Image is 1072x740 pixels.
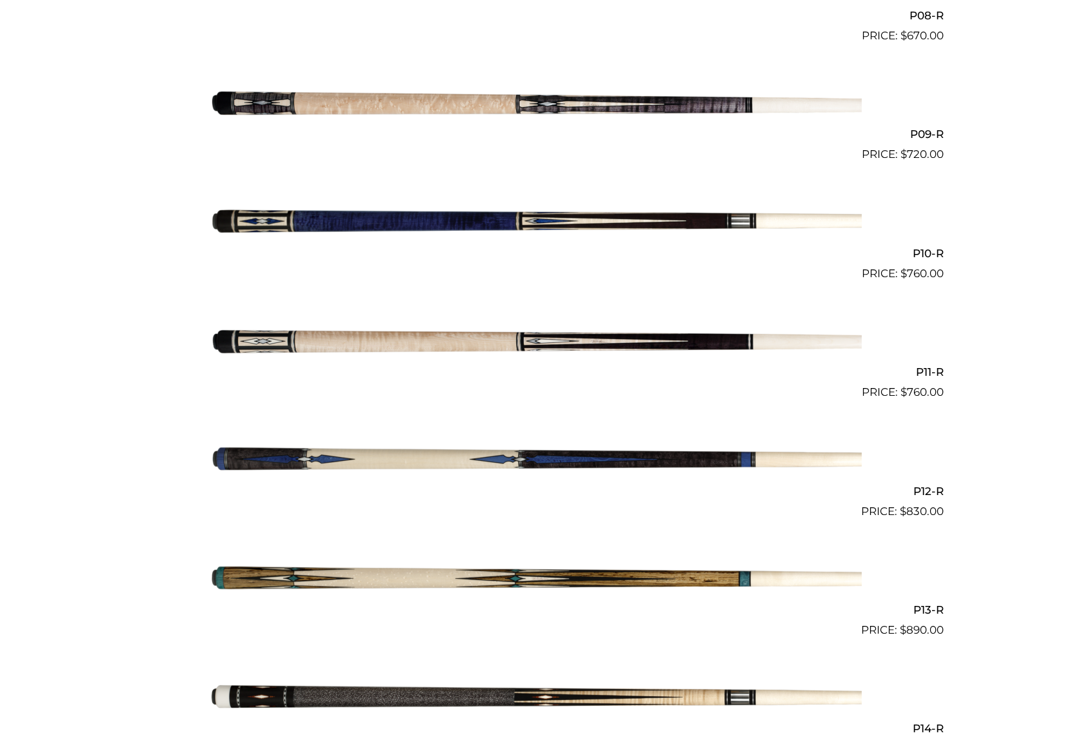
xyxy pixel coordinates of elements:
[128,4,944,28] h2: P08-R
[210,168,862,277] img: P10-R
[900,505,906,518] span: $
[128,479,944,503] h2: P12-R
[900,385,944,398] bdi: 760.00
[128,525,944,639] a: P13-R $890.00
[128,168,944,282] a: P10-R $760.00
[900,29,944,42] bdi: 670.00
[900,623,944,636] bdi: 890.00
[210,50,862,158] img: P09-R
[128,241,944,265] h2: P10-R
[128,287,944,401] a: P11-R $760.00
[900,505,944,518] bdi: 830.00
[210,287,862,396] img: P11-R
[900,148,907,161] span: $
[900,148,944,161] bdi: 720.00
[900,29,907,42] span: $
[900,385,907,398] span: $
[128,50,944,163] a: P09-R $720.00
[900,623,906,636] span: $
[210,525,862,634] img: P13-R
[900,267,907,280] span: $
[128,122,944,146] h2: P09-R
[128,598,944,622] h2: P13-R
[128,406,944,520] a: P12-R $830.00
[128,360,944,384] h2: P11-R
[210,406,862,514] img: P12-R
[900,267,944,280] bdi: 760.00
